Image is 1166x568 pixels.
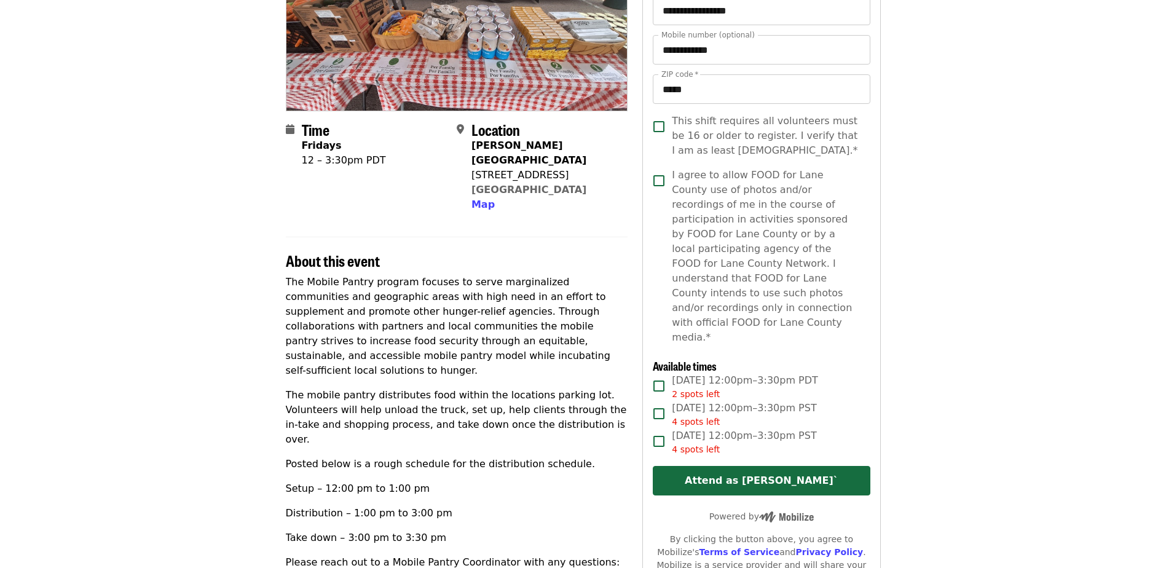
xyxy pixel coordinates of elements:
[471,197,495,212] button: Map
[471,184,586,195] a: [GEOGRAPHIC_DATA]
[471,199,495,210] span: Map
[653,35,870,65] input: Mobile number (optional)
[471,140,586,166] strong: [PERSON_NAME][GEOGRAPHIC_DATA]
[286,124,294,135] i: calendar icon
[286,506,628,521] p: Distribution – 1:00 pm to 3:00 pm
[302,153,386,168] div: 12 – 3:30pm PDT
[759,511,814,523] img: Powered by Mobilize
[672,401,816,428] span: [DATE] 12:00pm–3:30pm PST
[661,31,755,39] label: Mobile number (optional)
[661,71,698,78] label: ZIP code
[672,114,860,158] span: This shift requires all volunteers must be 16 or older to register. I verify that I am as least [...
[286,250,380,271] span: About this event
[471,168,618,183] div: [STREET_ADDRESS]
[286,275,628,378] p: The Mobile Pantry program focuses to serve marginalized communities and geographic areas with hig...
[672,373,818,401] span: [DATE] 12:00pm–3:30pm PDT
[286,457,628,471] p: Posted below is a rough schedule for the distribution schedule.
[286,388,628,447] p: The mobile pantry distributes food within the locations parking lot. Volunteers will help unload ...
[457,124,464,135] i: map-marker-alt icon
[286,481,628,496] p: Setup – 12:00 pm to 1:00 pm
[709,511,814,521] span: Powered by
[653,74,870,104] input: ZIP code
[286,531,628,545] p: Take down – 3:00 pm to 3:30 pm
[672,417,720,427] span: 4 spots left
[653,358,717,374] span: Available times
[302,140,342,151] strong: Fridays
[653,466,870,495] button: Attend as [PERSON_NAME]`
[471,119,520,140] span: Location
[795,547,863,557] a: Privacy Policy
[672,389,720,399] span: 2 spots left
[672,168,860,345] span: I agree to allow FOOD for Lane County use of photos and/or recordings of me in the course of part...
[699,547,779,557] a: Terms of Service
[672,444,720,454] span: 4 spots left
[672,428,816,456] span: [DATE] 12:00pm–3:30pm PST
[302,119,329,140] span: Time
